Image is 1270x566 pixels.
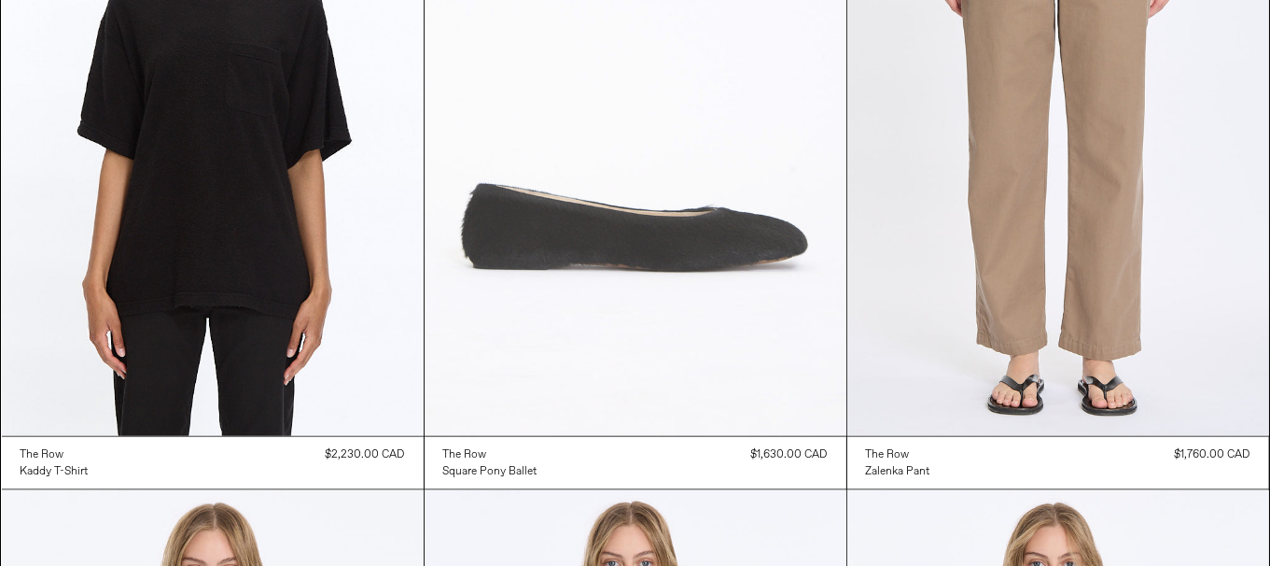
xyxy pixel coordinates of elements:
[443,463,537,480] a: Square Pony Ballet
[21,463,89,480] a: Kaddy T-Shirt
[21,447,64,463] div: The Row
[443,447,487,463] div: The Row
[1175,446,1250,463] div: $1,760.00 CAD
[21,446,89,463] a: The Row
[866,446,930,463] a: The Row
[443,464,537,480] div: Square Pony Ballet
[21,464,89,480] div: Kaddy T-Shirt
[326,446,405,463] div: $2,230.00 CAD
[866,464,930,480] div: Zalenka Pant
[443,446,537,463] a: The Row
[866,447,910,463] div: The Row
[866,463,930,480] a: Zalenka Pant
[751,446,828,463] div: $1,630.00 CAD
